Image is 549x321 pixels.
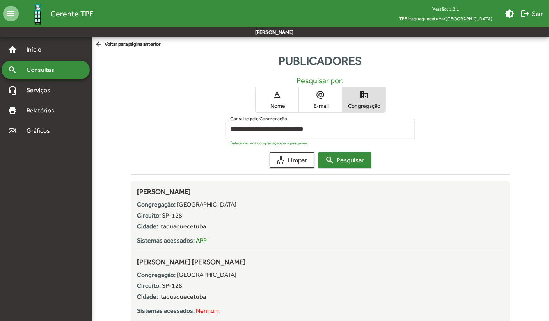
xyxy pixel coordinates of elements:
[393,14,499,23] span: TPE Itaquaquecetuba/[GEOGRAPHIC_DATA]
[137,76,504,85] h5: Pesquisar por:
[162,212,182,219] span: SP-128
[8,106,17,115] mat-icon: print
[92,52,549,70] div: Publicadores
[505,9,514,18] mat-icon: brightness_medium
[521,9,530,18] mat-icon: logout
[521,7,543,21] span: Sair
[272,90,282,100] mat-icon: text_rotation_none
[517,7,546,21] button: Sair
[8,126,17,136] mat-icon: multiline_chart
[8,86,17,95] mat-icon: headset_mic
[137,282,161,289] strong: Circuito:
[19,1,94,27] a: Gerente TPE
[137,223,158,230] strong: Cidade:
[177,201,236,208] span: [GEOGRAPHIC_DATA]
[8,65,17,75] mat-icon: search
[137,293,158,300] strong: Cidade:
[162,282,182,289] span: SP-128
[316,90,325,100] mat-icon: alternate_email
[22,45,53,54] span: Início
[137,307,195,314] strong: Sistemas acessados:
[342,87,385,112] button: Congregação
[301,102,340,109] span: E-mail
[270,152,314,168] button: Limpar
[177,271,236,278] span: [GEOGRAPHIC_DATA]
[137,212,161,219] strong: Circuito:
[277,155,286,165] mat-icon: cleaning_services
[25,1,50,27] img: Logo
[22,65,64,75] span: Consultas
[299,87,342,112] button: E-mail
[359,90,368,100] mat-icon: domain
[159,293,206,300] span: Itaquaquecetuba
[3,6,19,21] mat-icon: menu
[318,152,371,168] button: Pesquisar
[230,141,308,145] mat-hint: Selecione uma congregação para pesquisar.
[50,7,94,20] span: Gerente TPE
[325,153,364,167] span: Pesquisar
[137,201,176,208] strong: Congregação:
[196,307,220,314] span: Nenhum
[8,45,17,54] mat-icon: home
[22,126,60,136] span: Gráficos
[277,153,307,167] span: Limpar
[137,271,176,278] strong: Congregação:
[325,155,335,165] mat-icon: search
[393,4,499,14] div: Versão: 1.8.1
[95,40,161,49] span: Voltar para página anterior
[95,40,105,49] mat-icon: arrow_back
[137,258,246,266] span: [PERSON_NAME] [PERSON_NAME]
[196,237,207,244] span: APP
[137,187,191,196] span: [PERSON_NAME]
[344,102,383,109] span: Congregação
[256,87,298,112] button: Nome
[258,102,297,109] span: Nome
[22,106,64,115] span: Relatórios
[137,237,195,244] strong: Sistemas acessados:
[22,86,61,95] span: Serviços
[159,223,206,230] span: Itaquaquecetuba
